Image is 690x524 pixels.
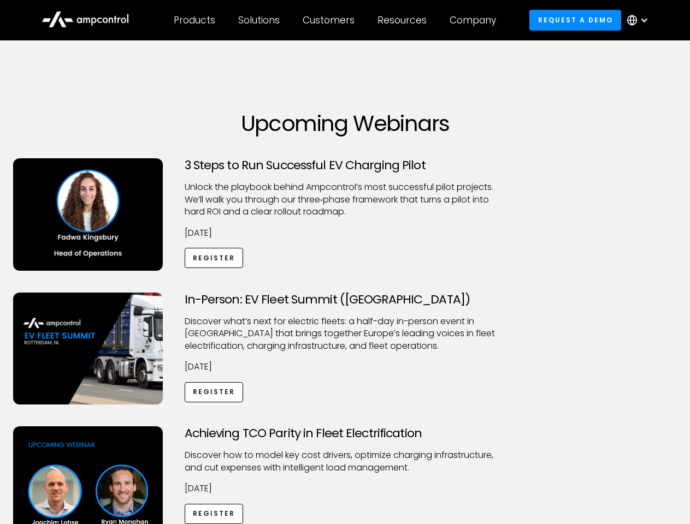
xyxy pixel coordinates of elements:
a: Register [185,248,244,268]
a: Register [185,504,244,524]
div: Products [174,14,215,26]
p: [DATE] [185,483,506,495]
h3: 3 Steps to Run Successful EV Charging Pilot [185,158,506,172]
a: Request a demo [529,10,621,30]
a: Register [185,382,244,402]
p: [DATE] [185,227,506,239]
div: Company [450,14,496,26]
div: Resources [378,14,427,26]
h1: Upcoming Webinars [13,110,677,136]
div: Customers [303,14,355,26]
div: Solutions [238,14,280,26]
p: [DATE] [185,361,506,373]
p: Unlock the playbook behind Ampcontrol’s most successful pilot projects. We’ll walk you through ou... [185,181,506,218]
p: ​Discover what’s next for electric fleets: a half-day in-person event in [GEOGRAPHIC_DATA] that b... [185,315,506,352]
h3: In-Person: EV Fleet Summit ([GEOGRAPHIC_DATA]) [185,293,506,307]
p: Discover how to model key cost drivers, optimize charging infrastructure, and cut expenses with i... [185,449,506,474]
h3: Achieving TCO Parity in Fleet Electrification [185,426,506,440]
